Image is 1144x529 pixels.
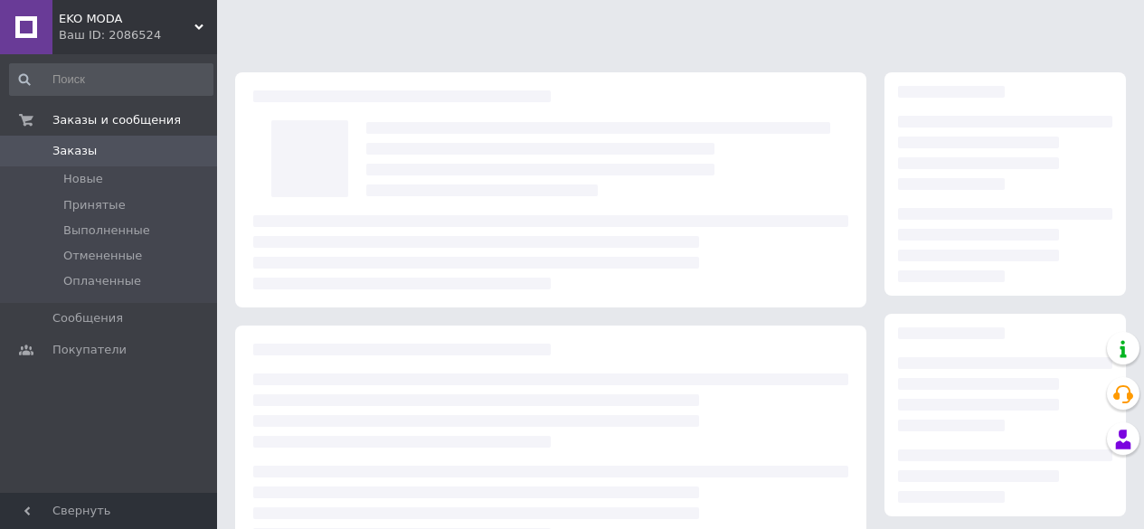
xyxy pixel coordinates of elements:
[52,143,97,159] span: Заказы
[52,342,127,358] span: Покупатели
[52,112,181,128] span: Заказы и сообщения
[63,222,150,239] span: Выполненные
[63,248,142,264] span: Отмененные
[63,197,126,213] span: Принятые
[9,63,213,96] input: Поиск
[59,27,217,43] div: Ваш ID: 2086524
[63,273,141,289] span: Оплаченные
[59,11,194,27] span: EKO MODA
[52,310,123,326] span: Сообщения
[63,171,103,187] span: Новые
